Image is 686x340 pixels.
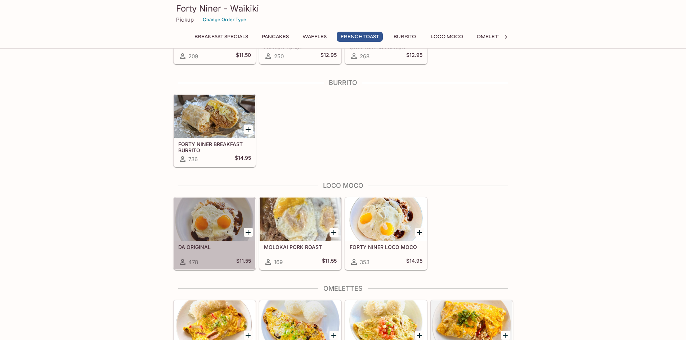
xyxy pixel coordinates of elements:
[174,198,255,241] div: DA ORIGINAL
[406,52,422,60] h5: $12.95
[501,331,510,340] button: Add FRIED RICE OMELETTE
[360,259,369,266] span: 353
[178,244,251,250] h5: DA ORIGINAL
[427,32,467,42] button: Loco Moco
[258,32,293,42] button: Pancakes
[345,198,427,241] div: FORTY NINER LOCO MOCO
[337,32,383,42] button: French Toast
[389,32,421,42] button: Burrito
[274,259,283,266] span: 169
[473,32,511,42] button: Omelettes
[176,16,194,23] p: Pickup
[360,53,369,60] span: 268
[173,285,513,293] h4: Omelettes
[188,156,198,163] span: 736
[174,94,256,167] a: FORTY NINER BREAKFAST BURRITO736$14.95
[259,197,341,270] a: MOLOKAI PORK ROAST169$11.55
[299,32,331,42] button: Waffles
[174,95,255,138] div: FORTY NINER BREAKFAST BURRITO
[415,331,424,340] button: Add KALUA PORK OMELETTE
[260,198,341,241] div: MOLOKAI PORK ROAST
[236,258,251,266] h5: $11.55
[173,79,513,87] h4: Burrito
[188,259,198,266] span: 478
[322,258,337,266] h5: $11.55
[406,258,422,266] h5: $14.95
[350,244,422,250] h5: FORTY NINER LOCO MOCO
[188,53,198,60] span: 209
[320,52,337,60] h5: $12.95
[345,197,427,270] a: FORTY NINER LOCO MOCO353$14.95
[244,228,253,237] button: Add DA ORIGINAL
[329,331,338,340] button: Add VEGGIE OMELETTE
[236,52,251,60] h5: $11.50
[415,228,424,237] button: Add FORTY NINER LOCO MOCO
[176,3,510,14] h3: Forty Niner - Waikiki
[174,197,256,270] a: DA ORIGINAL478$11.55
[173,182,513,190] h4: Loco Moco
[178,141,251,153] h5: FORTY NINER BREAKFAST BURRITO
[235,155,251,163] h5: $14.95
[244,125,253,134] button: Add FORTY NINER BREAKFAST BURRITO
[274,53,284,60] span: 250
[190,32,252,42] button: Breakfast Specials
[244,331,253,340] button: Add FORTY NINER OMELETTE
[264,244,337,250] h5: MOLOKAI PORK ROAST
[329,228,338,237] button: Add MOLOKAI PORK ROAST
[199,14,250,25] button: Change Order Type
